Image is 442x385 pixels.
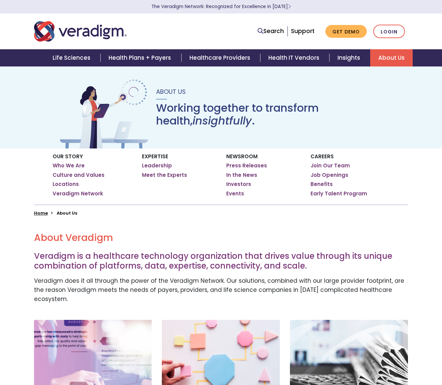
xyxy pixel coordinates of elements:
a: Leadership [142,162,172,169]
a: The Veradigm Network: Recognized for Excellence in [DATE]Learn More [151,3,291,10]
a: Veradigm Network [53,190,103,197]
a: Events [226,190,244,197]
p: Veradigm does it all through the power of the Veradigm Network. Our solutions, combined with our ... [34,276,408,304]
a: Login [373,25,405,38]
a: Search [258,27,284,36]
a: Home [34,210,48,216]
a: Early Talent Program [311,190,367,197]
h3: Veradigm is a healthcare technology organization that drives value through its unique combination... [34,251,408,271]
a: Health Plans + Payers [100,49,181,66]
span: About Us [156,87,186,96]
a: Health IT Vendors [260,49,329,66]
img: Veradigm logo [34,20,127,43]
a: In the News [226,172,257,178]
a: Join Our Team [311,162,350,169]
a: Meet the Experts [142,172,187,178]
span: Learn More [288,3,291,10]
a: Press Releases [226,162,267,169]
h1: Working together to transform health, . [156,102,384,128]
a: Investors [226,181,251,188]
a: Healthcare Providers [181,49,260,66]
em: insightfully [193,113,252,128]
a: Get Demo [325,25,367,38]
a: Support [291,27,315,35]
a: Benefits [311,181,333,188]
a: About Us [370,49,413,66]
a: Insights [329,49,370,66]
a: Locations [53,181,79,188]
a: Who We Are [53,162,85,169]
h2: About Veradigm [34,232,408,244]
a: Job Openings [311,172,348,178]
a: Life Sciences [45,49,100,66]
a: Culture and Values [53,172,105,178]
